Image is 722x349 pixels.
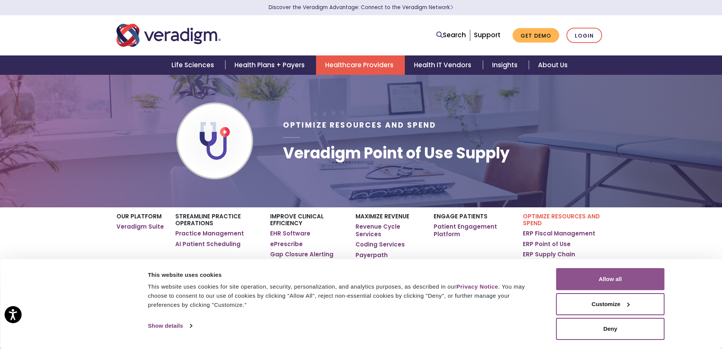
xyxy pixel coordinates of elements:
img: Veradigm logo [116,23,221,48]
button: Deny [556,318,665,340]
a: Health IT Vendors [405,55,483,75]
a: ERP Supply Chain [523,251,575,258]
button: Allow all [556,268,665,290]
button: Customize [556,293,665,315]
h1: Veradigm Point of Use Supply [283,144,510,162]
a: ERP Point of Use [523,240,571,248]
a: Gap Closure Alerting [270,251,333,258]
a: Revenue Cycle Services [355,223,422,238]
a: Get Demo [513,28,559,43]
a: Discover the Veradigm Advantage: Connect to the Veradigm NetworkLearn More [269,4,453,11]
span: Optimize Resources and Spend [283,120,436,130]
a: Coding Services [355,241,405,248]
a: Payerpath Clearinghouse [355,251,422,266]
a: Healthcare Providers [316,55,405,75]
a: Insights [483,55,529,75]
a: Veradigm Suite [116,223,164,231]
a: Support [474,30,500,39]
a: AI Patient Scheduling [175,240,241,248]
a: Show details [148,320,192,332]
a: Search [436,30,466,40]
span: Learn More [450,4,453,11]
a: Practice Management [175,230,244,237]
div: This website uses cookies for site operation, security, personalization, and analytics purposes, ... [148,282,539,310]
a: ePrescribe [270,240,303,248]
a: Patient Engagement Platform [434,223,511,238]
a: Login [566,28,602,43]
a: ERP Fiscal Management [523,230,595,237]
a: Health Plans + Payers [225,55,316,75]
div: This website uses cookies [148,270,539,280]
a: About Us [529,55,577,75]
a: EHR Software [270,230,310,237]
a: Life Sciences [162,55,225,75]
a: Privacy Notice [456,283,498,290]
